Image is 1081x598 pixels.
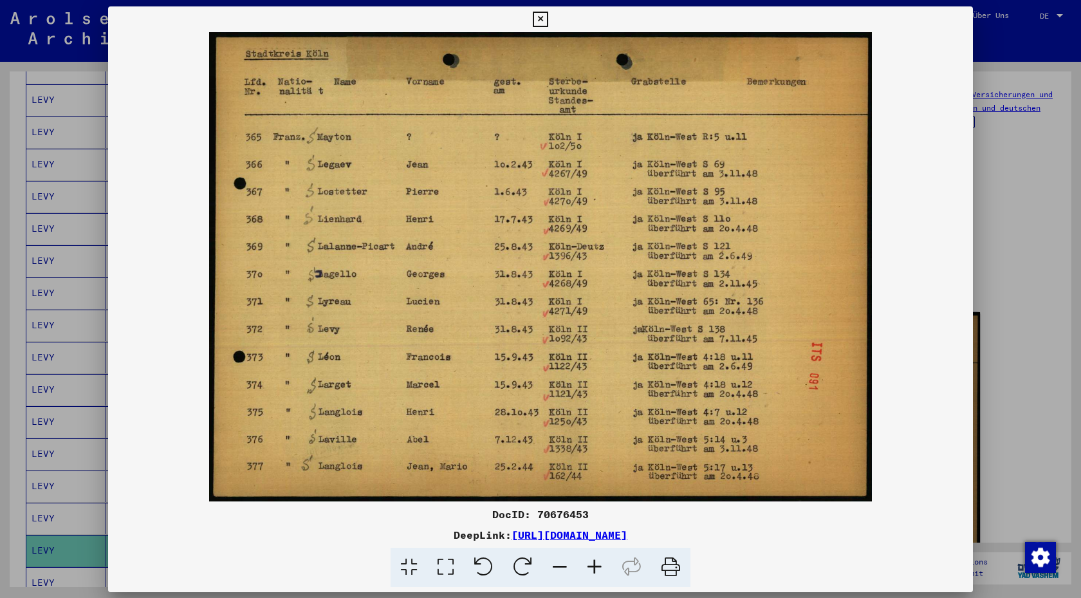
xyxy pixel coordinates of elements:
[108,527,973,543] div: DeepLink:
[1024,541,1055,572] div: Zustimmung ändern
[1025,542,1056,573] img: Zustimmung ändern
[108,32,973,501] img: 001.jpg
[512,528,627,541] a: [URL][DOMAIN_NAME]
[108,507,973,522] div: DocID: 70676453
